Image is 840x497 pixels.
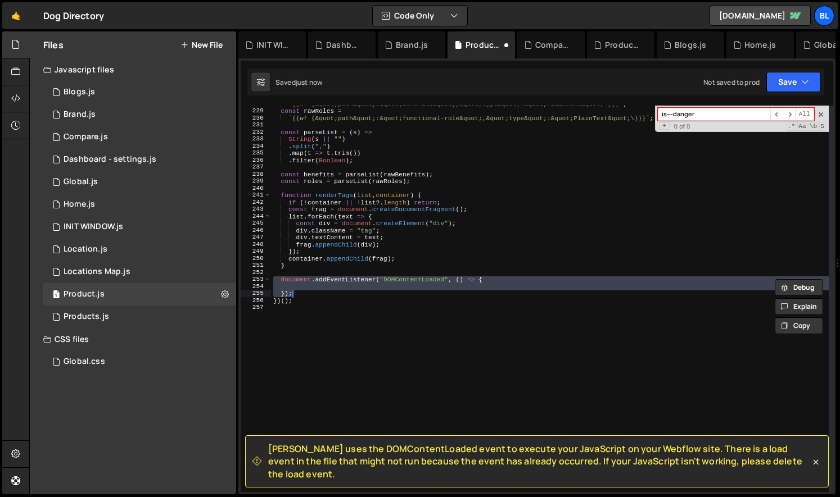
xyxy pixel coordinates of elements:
[241,213,271,220] div: 244
[770,108,783,121] span: ​
[241,135,271,143] div: 233
[30,58,236,81] div: Javascript files
[241,276,271,283] div: 253
[535,39,571,51] div: Compare.js
[744,39,776,51] div: Home.js
[241,191,271,199] div: 241
[241,304,271,311] div: 257
[241,121,271,129] div: 231
[64,110,96,120] div: Brand.js
[814,6,834,26] a: Bl
[787,122,797,131] span: RegExp Search
[64,267,130,277] div: Locations Map.js
[605,39,641,51] div: Products.js
[268,443,810,480] span: [PERSON_NAME] uses the DOMContentLoaded event to execute your JavaScript on your Webflow site. Th...
[43,126,236,148] div: 16220/44328.js
[775,279,823,296] button: Debug
[241,234,271,241] div: 247
[43,306,236,328] div: 16220/44324.js
[775,317,823,334] button: Copy
[241,248,271,255] div: 249
[64,312,109,322] div: Products.js
[43,148,236,171] div: 16220/44476.js
[43,350,236,373] div: 16220/43682.css
[241,297,271,304] div: 256
[396,39,428,51] div: Brand.js
[296,77,322,87] div: just now
[43,81,236,103] div: 16220/44321.js
[64,87,95,97] div: Blogs.js
[64,357,105,367] div: Global.css
[241,227,271,234] div: 246
[43,261,236,283] div: 16220/43680.js
[2,2,30,29] a: 🤙
[241,199,271,206] div: 242
[241,269,271,276] div: 252
[659,122,670,130] span: Toggle Replace mode
[658,108,770,121] input: Search for
[43,216,236,238] div: 16220/44477.js
[64,244,107,254] div: Location.js
[276,77,322,87] div: Saved
[43,193,236,216] div: 16220/44319.js
[466,39,502,51] div: Product.js
[43,9,104,22] div: Dog Directory
[64,132,108,142] div: Compare.js
[819,122,825,131] span: Search In Selection
[241,262,271,269] div: 251
[241,206,271,213] div: 243
[43,103,236,126] div: 16220/44394.js
[256,39,292,51] div: INIT WINDOW.js
[64,222,123,232] div: INIT WINDOW.js
[241,115,271,122] div: 230
[180,40,223,49] button: New File
[241,220,271,227] div: 245
[43,283,236,306] div: 16220/44393.js
[241,129,271,136] div: 232
[53,291,60,300] span: 1
[241,185,271,192] div: 240
[326,39,362,51] div: Dashboard - settings.js
[64,177,98,187] div: Global.js
[241,149,271,157] div: 235
[241,157,271,164] div: 236
[43,171,236,193] div: 16220/43681.js
[241,163,271,171] div: 237
[795,108,814,121] span: Alt-Enter
[43,39,64,51] h2: Files
[766,72,821,92] button: Save
[775,298,823,315] button: Explain
[241,107,271,115] div: 229
[797,122,807,131] span: CaseSensitive Search
[241,290,271,297] div: 255
[241,143,271,150] div: 234
[241,255,271,262] div: 250
[43,238,236,261] : 16220/43679.js
[809,122,819,131] span: Whole Word Search
[241,177,271,185] div: 239
[30,328,236,350] div: CSS files
[783,108,795,121] span: ​
[241,171,271,178] div: 238
[670,123,694,130] span: 0 of 0
[64,199,95,209] div: Home.js
[675,39,706,51] div: Blogs.js
[64,289,105,299] div: Product.js
[241,241,271,248] div: 248
[703,77,760,87] div: Not saved to prod
[373,6,467,26] button: Code Only
[64,154,156,165] div: Dashboard - settings.js
[710,6,811,26] a: [DOMAIN_NAME]
[241,283,271,290] div: 254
